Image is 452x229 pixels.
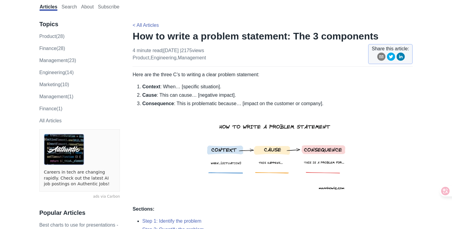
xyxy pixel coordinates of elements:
a: Management(1) [39,94,73,99]
a: ads via Carbon [39,194,120,199]
h3: Popular Articles [39,209,120,217]
a: management [178,55,206,60]
h3: Topics [39,20,120,28]
a: Subscribe [98,4,119,11]
strong: Sections: [133,206,154,212]
img: how to write a problem statement [200,107,355,201]
a: management(23) [39,58,76,63]
li: : When… [specific situation]. [142,83,413,90]
a: All Articles [39,118,62,123]
a: engineering [151,55,176,60]
a: product(28) [39,34,65,39]
a: Step 1: Identify the problem [142,218,201,224]
a: Finance(1) [39,106,62,111]
a: Search [62,4,77,11]
a: finance(28) [39,46,65,51]
strong: Cause [142,93,157,98]
a: engineering(14) [39,70,74,75]
h1: How to write a problem statement: The 3 components [133,30,413,42]
li: : This is problematic because… [impact on the customer or company]. [142,100,413,201]
li: : This can cause… [negative impact]. [142,92,413,99]
strong: Consequence [142,101,174,106]
button: twitter [387,52,395,63]
p: Here are the three C’s to writing a clear problem statement: [133,71,413,78]
button: email [377,52,386,63]
span: Share this article: [372,45,409,52]
img: ads via Carbon [44,134,84,165]
a: About [81,4,94,11]
a: marketing(10) [39,82,69,87]
p: 4 minute read | [DATE] , , [133,47,206,61]
a: Articles [40,4,57,11]
span: | 2175 views [180,48,204,53]
a: product [133,55,149,60]
button: linkedin [396,52,405,63]
strong: Context [142,84,160,89]
a: Careers in tech are changing rapidly. Check out the latest AI job postings on Authentic Jobs! [44,169,115,187]
a: < All Articles [133,23,159,28]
